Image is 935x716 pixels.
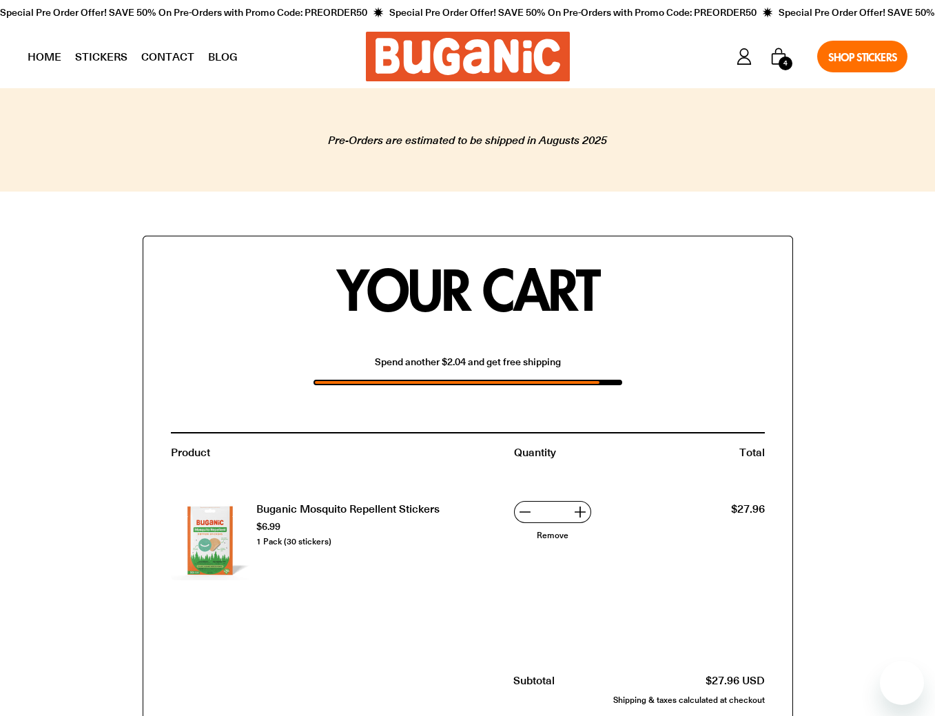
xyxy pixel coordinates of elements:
a: Shop Stickers [817,41,907,72]
iframe: Button to launch messaging window [880,661,924,705]
p: Quantity [514,444,556,460]
a: 4 [762,37,795,76]
img: Buganic Mosquito Repellent Stickers - 1 Pack (30 stickers) [171,501,250,580]
p: Total [739,444,765,460]
em: Pre-Orders are estimated to be shipped in Augusts 2025 [328,132,607,147]
h1: Your cart [171,264,765,314]
dd: $27.96 USD [664,673,765,688]
a: Blog [201,39,245,74]
p: Buganic Mosquito Repellent Stickers [256,501,507,516]
a: Home [21,39,68,74]
a: Remove [537,529,568,541]
dt: Subtotal [513,673,664,688]
a: Buganic Mosquito Repellent Stickers $6.99 1 Pack (30 stickers) [256,501,507,547]
p: Shipping & taxes calculated at checkout [513,695,765,706]
input: Quantity [536,501,569,523]
span: Special Pre Order Offer! SAVE 50% On Pre-Orders with Promo Code: PREORDER50 [389,6,757,19]
p: Product [171,444,210,460]
a: Stickers [68,39,134,74]
p: $6.99 [256,520,507,533]
p: 1 Pack (30 stickers) [256,536,507,548]
button: + [569,501,591,523]
div: $27.96 [643,501,765,580]
div: Spend another $2.04 and get free shipping [283,355,653,369]
img: Buganic [366,32,570,81]
a: Contact [134,39,201,74]
button: − [514,501,536,523]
